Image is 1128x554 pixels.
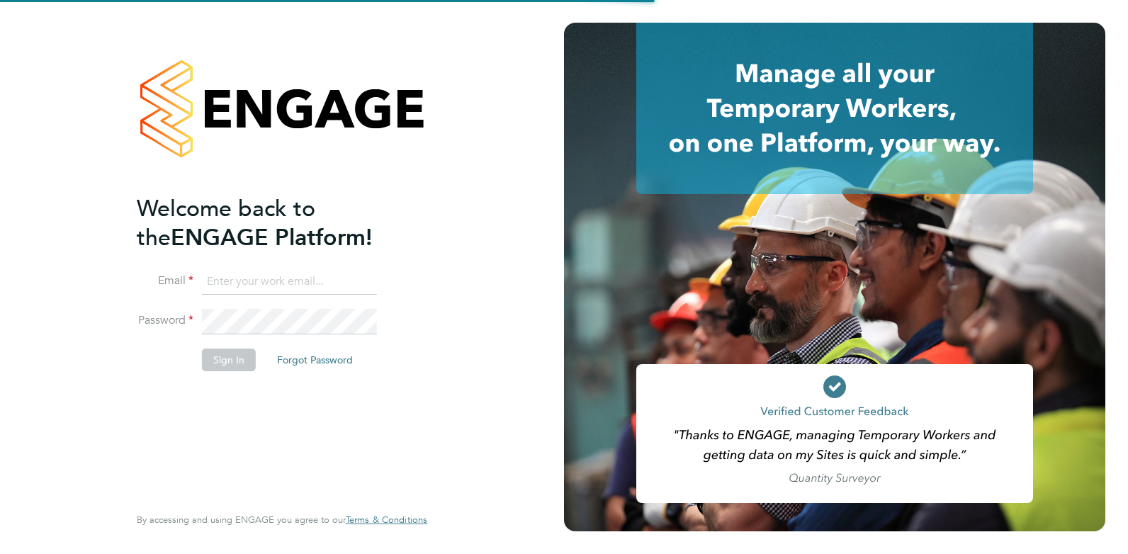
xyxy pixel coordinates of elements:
button: Forgot Password [266,349,364,371]
button: Sign In [202,349,256,371]
h2: ENGAGE Platform! [137,194,413,252]
span: Terms & Conditions [346,514,427,526]
input: Enter your work email... [202,269,377,295]
label: Email [137,273,193,288]
label: Password [137,313,193,328]
span: By accessing and using ENGAGE you agree to our [137,514,427,526]
span: Welcome back to the [137,195,315,251]
a: Terms & Conditions [346,514,427,526]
